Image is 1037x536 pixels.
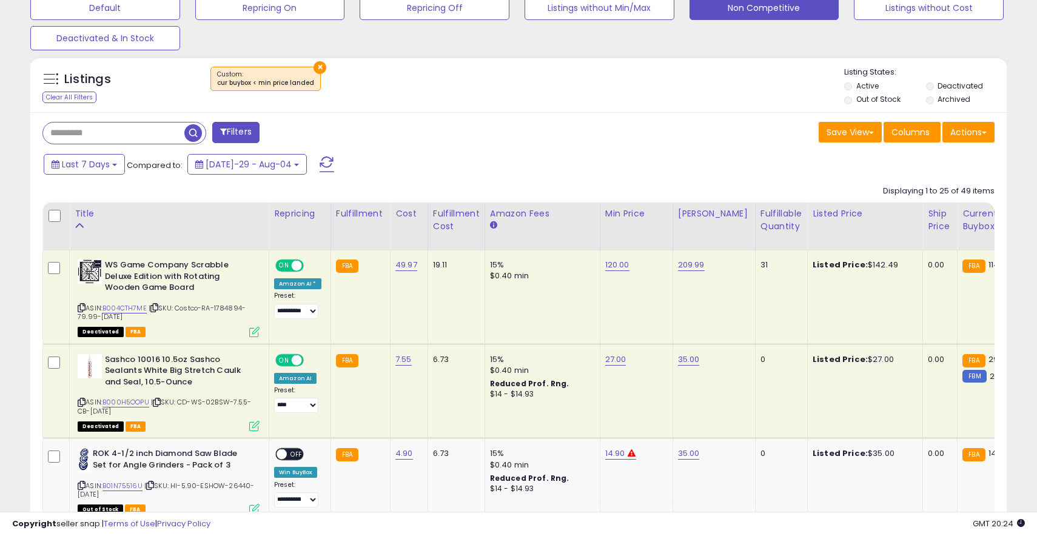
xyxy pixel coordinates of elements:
div: seller snap | | [12,518,210,530]
span: 2025-08-12 20:24 GMT [973,518,1025,529]
div: Current Buybox Price [962,207,1025,233]
div: 0 [760,448,798,459]
div: 0.00 [928,260,948,270]
span: Last 7 Days [62,158,110,170]
span: FBA [126,327,146,337]
button: Columns [884,122,941,142]
span: Columns [891,126,930,138]
label: Active [856,81,879,91]
b: Reduced Prof. Rng. [490,473,569,483]
a: 209.99 [678,259,705,271]
small: FBM [962,370,986,383]
small: FBA [962,260,985,273]
span: 26.2 [990,370,1007,382]
div: 0.00 [928,354,948,365]
button: × [314,61,326,74]
div: Amazon Fees [490,207,595,220]
small: Amazon Fees. [490,220,497,231]
div: $14 - $14.93 [490,389,591,400]
span: ON [277,261,292,271]
span: | SKU: CD-WS-02BSW-7.55-CB-[DATE] [78,397,251,415]
b: Sashco 10016 10.5oz Sashco Sealants White Big Stretch Caulk and Seal, 10.5-Ounce [105,354,252,391]
div: 6.73 [433,354,475,365]
b: Listed Price: [813,447,868,459]
span: Compared to: [127,159,183,171]
a: Privacy Policy [157,518,210,529]
div: Amazon AI [274,373,317,384]
button: Save View [819,122,882,142]
span: OFF [302,355,321,365]
label: Archived [938,94,970,104]
button: Filters [212,122,260,143]
div: Ship Price [928,207,952,233]
button: Last 7 Days [44,154,125,175]
a: 7.55 [395,353,412,366]
b: WS Game Company Scrabble Deluxe Edition with Rotating Wooden Game Board [105,260,252,296]
span: | SKU: HI-5.90-ESHOW-26440-[DATE] [78,481,255,499]
div: 6.73 [433,448,475,459]
div: ASIN: [78,448,260,513]
div: Preset: [274,481,321,508]
span: All listings that are unavailable for purchase on Amazon for any reason other than out-of-stock [78,421,124,432]
div: $14 - $14.93 [490,484,591,494]
div: $27.00 [813,354,913,365]
b: ROK 4-1/2 inch Diamond Saw Blade Set for Angle Grinders - Pack of 3 [93,448,240,474]
span: All listings that are unavailable for purchase on Amazon for any reason other than out-of-stock [78,327,124,337]
span: | SKU: Costco-RA-1784894-79.99-[DATE] [78,303,246,321]
button: Deactivated & In Stock [30,26,180,50]
h5: Listings [64,71,111,88]
a: 120.00 [605,259,629,271]
small: FBA [962,354,985,367]
div: 31 [760,260,798,270]
div: Fulfillable Quantity [760,207,802,233]
a: 27.00 [605,353,626,366]
a: 49.97 [395,259,417,271]
div: 0.00 [928,448,948,459]
div: Title [75,207,264,220]
a: B004CTH7ME [102,303,147,313]
div: Min Price [605,207,668,220]
button: Actions [942,122,995,142]
button: [DATE]-29 - Aug-04 [187,154,307,175]
div: cur buybox < min price landed [217,79,314,87]
div: $0.40 min [490,365,591,376]
div: Repricing [274,207,326,220]
div: Preset: [274,292,321,319]
img: 51rV3zlSFWL._SL40_.jpg [78,260,102,284]
b: Listed Price: [813,259,868,270]
a: 35.00 [678,353,700,366]
div: Fulfillment Cost [433,207,480,233]
div: Preset: [274,386,321,414]
div: 15% [490,448,591,459]
div: 15% [490,260,591,270]
label: Deactivated [938,81,983,91]
span: 14.57 [988,447,1008,459]
span: Custom: [217,70,314,88]
span: OFF [287,449,306,460]
b: Reduced Prof. Rng. [490,378,569,389]
div: ASIN: [78,260,260,336]
div: $0.40 min [490,270,591,281]
div: Listed Price [813,207,918,220]
a: 35.00 [678,447,700,460]
span: OFF [302,261,321,271]
span: ON [277,355,292,365]
div: 15% [490,354,591,365]
small: FBA [336,354,358,367]
div: Win BuyBox [274,467,317,478]
div: Amazon AI * [274,278,321,289]
img: 319UJB-pYgL._SL40_.jpg [78,354,102,378]
div: Clear All Filters [42,92,96,103]
div: 19.11 [433,260,475,270]
div: $35.00 [813,448,913,459]
label: Out of Stock [856,94,901,104]
a: 4.90 [395,447,413,460]
div: [PERSON_NAME] [678,207,750,220]
span: [DATE]-29 - Aug-04 [206,158,292,170]
div: ASIN: [78,354,260,430]
b: Listed Price: [813,353,868,365]
span: 29.4 [988,353,1006,365]
span: FBA [126,421,146,432]
a: B01N75516U [102,481,143,491]
a: 14.90 [605,447,625,460]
